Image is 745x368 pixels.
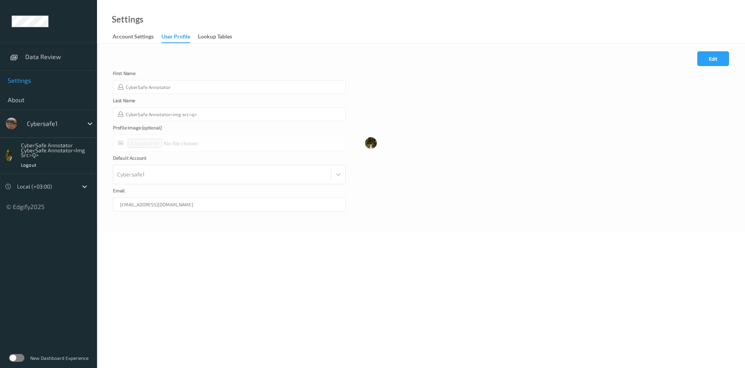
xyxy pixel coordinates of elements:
[113,188,191,197] label: Email
[113,155,191,165] label: Default Account
[113,71,191,80] label: First Name
[113,98,191,107] label: Last Name
[198,33,232,42] div: Lookup Tables
[161,33,190,43] div: User Profile
[161,31,198,43] a: User Profile
[198,31,240,42] a: Lookup Tables
[113,33,154,42] div: Account Settings
[697,51,729,66] button: Edit
[112,16,144,23] a: Settings
[113,125,191,134] label: Profile Image (optional)
[113,31,161,42] a: Account Settings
